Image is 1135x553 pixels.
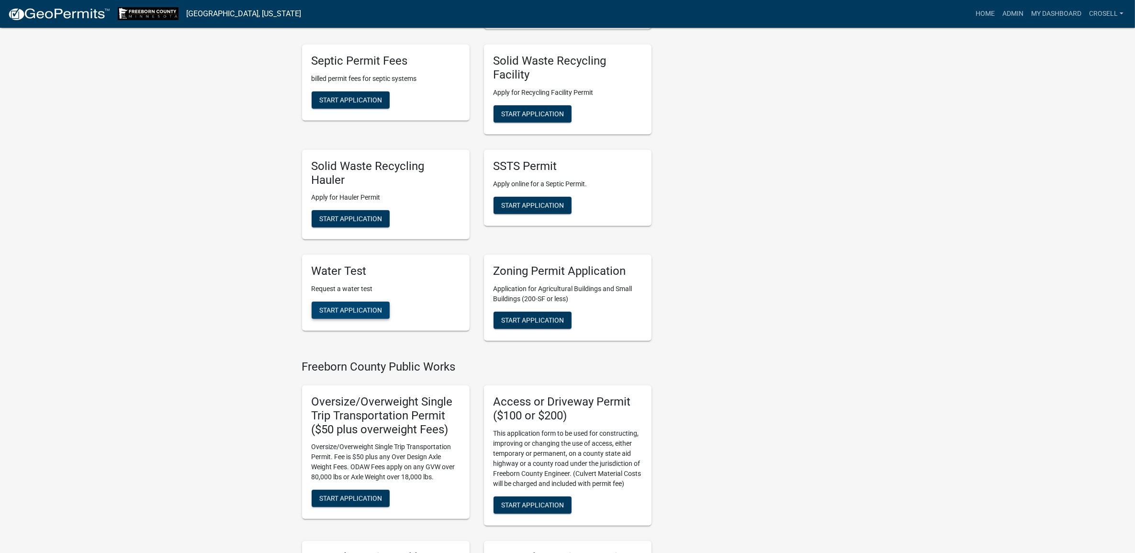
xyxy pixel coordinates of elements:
a: Home [972,5,999,23]
p: Oversize/Overweight Single Trip Transportation Permit. Fee is $50 plus any Over Design Axle Weigh... [312,442,460,482]
span: Start Application [319,96,382,104]
h5: Solid Waste Recycling Hauler [312,159,460,187]
button: Start Application [494,197,572,214]
button: Start Application [312,91,390,109]
span: Start Application [501,316,564,324]
p: Application for Agricultural Buildings and Small Buildings (200-SF or less) [494,284,642,304]
h4: Freeborn County Public Works [302,360,652,374]
span: Start Application [319,306,382,314]
p: Request a water test [312,284,460,294]
h5: Water Test [312,264,460,278]
span: Start Application [501,501,564,508]
button: Start Application [494,105,572,123]
button: Start Application [312,302,390,319]
h5: Solid Waste Recycling Facility [494,54,642,82]
a: Admin [999,5,1027,23]
a: My Dashboard [1027,5,1085,23]
h5: Septic Permit Fees [312,54,460,68]
h5: Access or Driveway Permit ($100 or $200) [494,395,642,423]
a: [GEOGRAPHIC_DATA], [US_STATE] [186,6,301,22]
p: Apply for Hauler Permit [312,192,460,203]
h5: Oversize/Overweight Single Trip Transportation Permit ($50 plus overweight Fees) [312,395,460,436]
button: Start Application [494,312,572,329]
img: Freeborn County, Minnesota [118,7,179,20]
button: Start Application [312,210,390,227]
span: Start Application [501,201,564,209]
a: crosell [1085,5,1127,23]
p: billed permit fees for septic systems [312,74,460,84]
button: Start Application [494,497,572,514]
span: Start Application [501,110,564,117]
h5: Zoning Permit Application [494,264,642,278]
button: Start Application [312,490,390,507]
span: Start Application [319,495,382,502]
p: Apply online for a Septic Permit. [494,179,642,189]
h5: SSTS Permit [494,159,642,173]
span: Start Application [319,215,382,223]
p: This application form to be used for constructing, improving or changing the use of access, eithe... [494,429,642,489]
p: Apply for Recycling Facility Permit [494,88,642,98]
